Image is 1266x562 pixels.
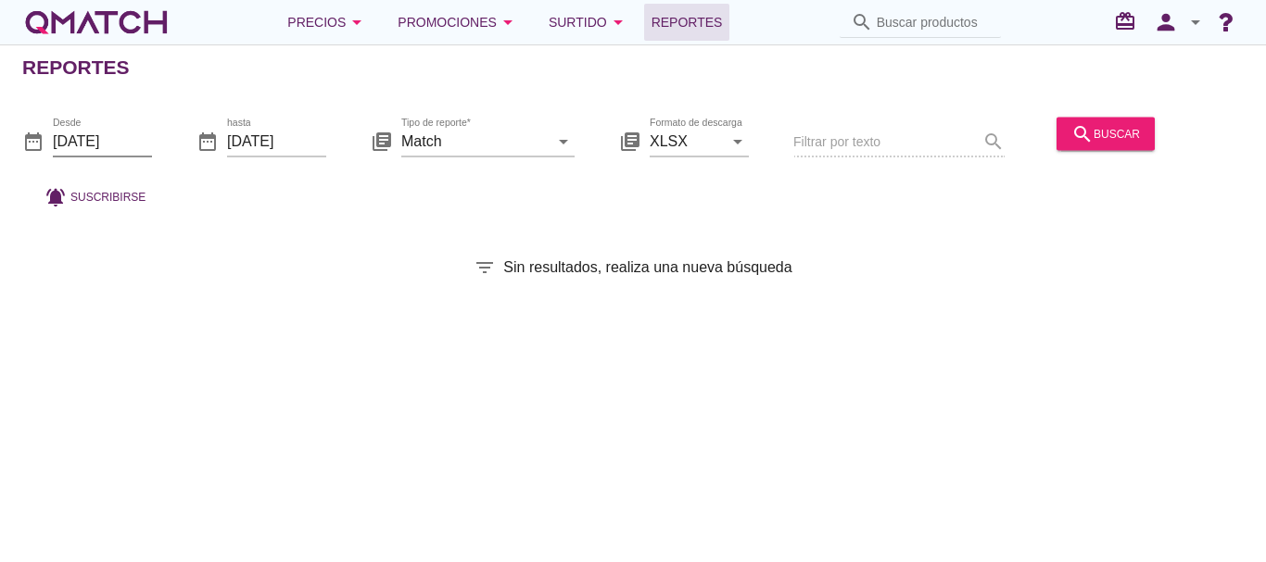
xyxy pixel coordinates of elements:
[1147,9,1184,35] i: person
[227,126,326,156] input: hasta
[619,130,641,152] i: library_books
[652,11,723,33] span: Reportes
[727,130,749,152] i: arrow_drop_down
[22,53,130,82] h2: Reportes
[552,130,575,152] i: arrow_drop_down
[644,4,730,41] a: Reportes
[44,185,70,207] i: notifications_active
[549,11,629,33] div: Surtido
[383,4,534,41] button: Promociones
[346,11,368,33] i: arrow_drop_down
[53,126,152,156] input: Desde
[371,130,393,152] i: library_books
[287,11,368,33] div: Precios
[401,126,549,156] input: Tipo de reporte*
[30,180,160,213] button: Suscribirse
[70,188,146,205] span: Suscribirse
[22,130,44,152] i: date_range
[607,11,629,33] i: arrow_drop_down
[1071,122,1094,144] i: search
[877,7,990,37] input: Buscar productos
[650,126,723,156] input: Formato de descarga
[474,256,496,279] i: filter_list
[503,256,791,279] span: Sin resultados, realiza una nueva búsqueda
[534,4,644,41] button: Surtido
[1071,122,1140,144] div: buscar
[1184,11,1207,33] i: arrow_drop_down
[398,11,519,33] div: Promociones
[497,11,519,33] i: arrow_drop_down
[1057,117,1155,150] button: buscar
[272,4,383,41] button: Precios
[22,4,171,41] a: white-qmatch-logo
[196,130,219,152] i: date_range
[1114,10,1144,32] i: redeem
[851,11,873,33] i: search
